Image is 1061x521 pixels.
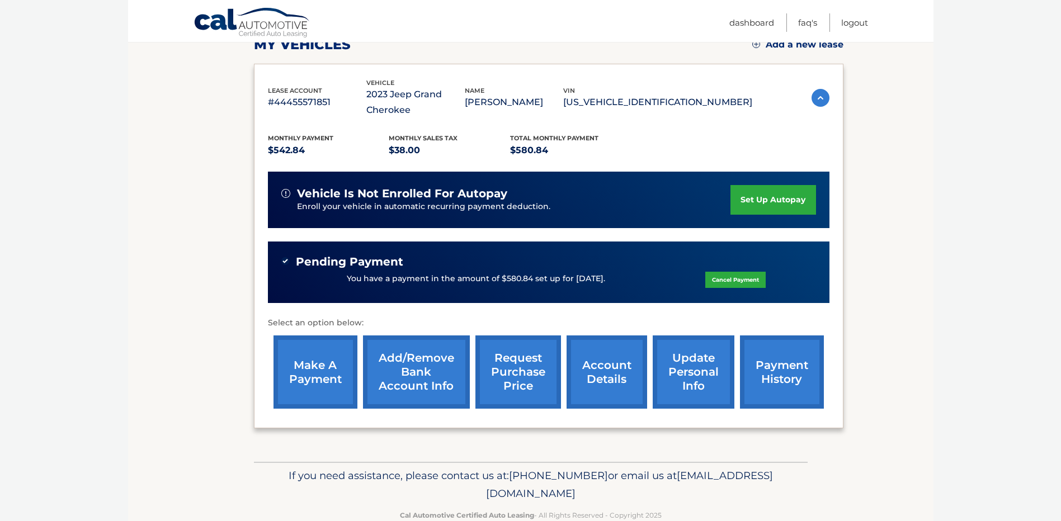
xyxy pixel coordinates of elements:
a: Cal Automotive [194,7,311,40]
p: [US_VEHICLE_IDENTIFICATION_NUMBER] [563,94,752,110]
span: vehicle [366,79,394,87]
a: make a payment [273,335,357,409]
span: vehicle is not enrolled for autopay [297,187,507,201]
img: alert-white.svg [281,189,290,198]
a: FAQ's [798,13,817,32]
img: accordion-active.svg [812,89,829,107]
span: lease account [268,87,322,94]
strong: Cal Automotive Certified Auto Leasing [400,511,534,519]
a: Logout [841,13,868,32]
h2: my vehicles [254,36,351,53]
img: check-green.svg [281,257,289,265]
p: Enroll your vehicle in automatic recurring payment deduction. [297,201,731,213]
a: Dashboard [729,13,774,32]
a: set up autopay [730,185,815,215]
p: Select an option below: [268,316,829,330]
p: 2023 Jeep Grand Cherokee [366,87,465,118]
span: vin [563,87,575,94]
a: request purchase price [475,335,561,409]
p: - All Rights Reserved - Copyright 2025 [261,509,800,521]
img: add.svg [752,40,760,48]
p: $580.84 [510,143,631,158]
span: Monthly Payment [268,134,333,142]
span: Total Monthly Payment [510,134,598,142]
span: [PHONE_NUMBER] [509,469,608,482]
p: $542.84 [268,143,389,158]
p: If you need assistance, please contact us at: or email us at [261,467,800,503]
a: update personal info [653,335,734,409]
p: You have a payment in the amount of $580.84 set up for [DATE]. [347,273,605,285]
a: account details [567,335,647,409]
a: payment history [740,335,824,409]
p: #44455571851 [268,94,366,110]
span: Monthly sales Tax [389,134,458,142]
span: Pending Payment [296,255,403,269]
p: [PERSON_NAME] [465,94,563,110]
a: Add/Remove bank account info [363,335,470,409]
p: $38.00 [389,143,510,158]
span: [EMAIL_ADDRESS][DOMAIN_NAME] [486,469,773,500]
a: Add a new lease [752,39,843,50]
span: name [465,87,484,94]
a: Cancel Payment [705,272,766,288]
